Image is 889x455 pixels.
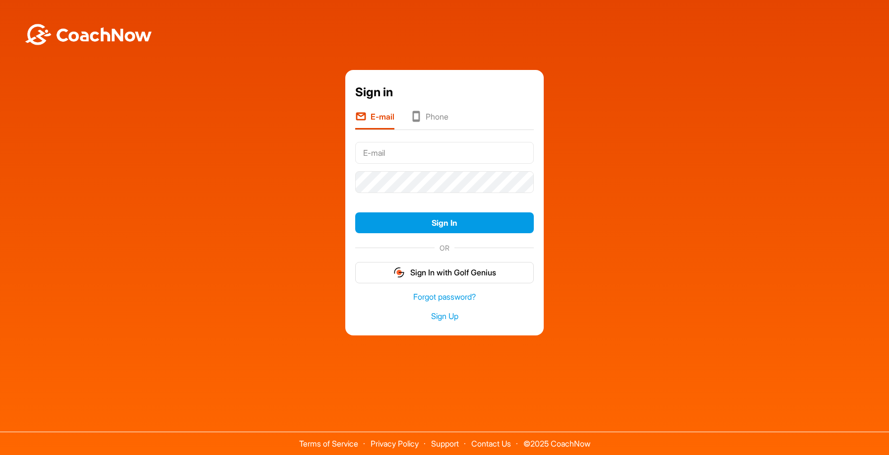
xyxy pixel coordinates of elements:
[518,432,595,448] span: © 2025 CoachNow
[24,24,153,45] img: BwLJSsUCoWCh5upNqxVrqldRgqLPVwmV24tXu5FoVAoFEpwwqQ3VIfuoInZCoVCoTD4vwADAC3ZFMkVEQFDAAAAAElFTkSuQmCC
[355,142,534,164] input: E-mail
[371,439,419,449] a: Privacy Policy
[299,439,358,449] a: Terms of Service
[355,311,534,322] a: Sign Up
[355,111,394,130] li: E-mail
[355,291,534,303] a: Forgot password?
[435,243,454,253] span: OR
[393,266,405,278] img: gg_logo
[471,439,511,449] a: Contact Us
[431,439,459,449] a: Support
[410,111,448,130] li: Phone
[355,83,534,101] div: Sign in
[355,262,534,283] button: Sign In with Golf Genius
[355,212,534,234] button: Sign In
